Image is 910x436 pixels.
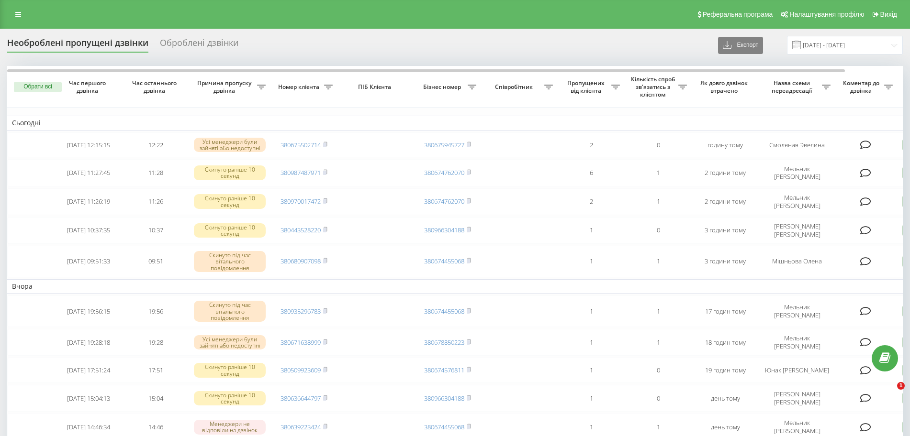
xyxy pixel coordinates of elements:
[281,141,321,149] a: 380675502714
[194,420,266,434] div: Менеджери не відповіли на дзвінок
[55,246,122,277] td: [DATE] 09:51:33
[699,79,751,94] span: Як довго дзвінок втрачено
[194,138,266,152] div: Усі менеджери були зайняті або недоступні
[281,197,321,206] a: 380970017472
[424,307,464,316] a: 380674455068
[759,188,835,215] td: Мельник [PERSON_NAME]
[703,11,773,18] span: Реферальна програма
[424,394,464,403] a: 380966304188
[194,79,257,94] span: Причина пропуску дзвінка
[55,295,122,327] td: [DATE] 19:56:15
[558,295,625,327] td: 1
[692,246,759,277] td: 3 години тому
[14,82,62,92] button: Обрати всі
[194,363,266,377] div: Скинуто раніше 10 секунд
[419,83,468,91] span: Бізнес номер
[281,168,321,177] a: 380987487971
[558,385,625,412] td: 1
[759,358,835,383] td: Юнак [PERSON_NAME]
[424,197,464,206] a: 380674762070
[558,188,625,215] td: 2
[625,217,692,244] td: 0
[759,385,835,412] td: [PERSON_NAME] [PERSON_NAME]
[194,335,266,349] div: Усі менеджери були зайняті або недоступні
[558,358,625,383] td: 1
[194,194,266,208] div: Скинуто раніше 10 секунд
[424,141,464,149] a: 380675945727
[281,307,321,316] a: 380935296783
[625,246,692,277] td: 1
[486,83,544,91] span: Співробітник
[160,38,238,53] div: Оброблені дзвінки
[692,295,759,327] td: 17 годин тому
[558,329,625,356] td: 1
[424,168,464,177] a: 380674762070
[424,257,464,265] a: 380674455068
[424,366,464,374] a: 380674576811
[880,11,897,18] span: Вихід
[130,79,181,94] span: Час останнього дзвінка
[877,382,900,405] iframe: Intercom live chat
[194,251,266,272] div: Скинуто під час вітального повідомлення
[897,382,905,390] span: 1
[122,132,189,158] td: 12:22
[558,246,625,277] td: 1
[558,132,625,158] td: 2
[759,295,835,327] td: Мельник [PERSON_NAME]
[625,358,692,383] td: 0
[424,226,464,234] a: 380966304188
[275,83,324,91] span: Номер клієнта
[281,423,321,431] a: 380639223424
[55,385,122,412] td: [DATE] 15:04:13
[346,83,406,91] span: ПІБ Клієнта
[122,329,189,356] td: 19:28
[122,358,189,383] td: 17:51
[625,295,692,327] td: 1
[692,385,759,412] td: день тому
[424,423,464,431] a: 380674455068
[122,188,189,215] td: 11:26
[194,223,266,238] div: Скинуто раніше 10 секунд
[562,79,611,94] span: Пропущених від клієнта
[55,132,122,158] td: [DATE] 12:15:15
[194,165,266,180] div: Скинуто раніше 10 секунд
[692,358,759,383] td: 19 годин тому
[7,38,148,53] div: Необроблені пропущені дзвінки
[789,11,864,18] span: Налаштування профілю
[122,385,189,412] td: 15:04
[55,188,122,215] td: [DATE] 11:26:19
[55,159,122,186] td: [DATE] 11:27:45
[692,159,759,186] td: 2 години тому
[764,79,822,94] span: Назва схеми переадресації
[194,301,266,322] div: Скинуто під час вітального повідомлення
[281,366,321,374] a: 380509923609
[122,159,189,186] td: 11:28
[558,159,625,186] td: 6
[692,217,759,244] td: 3 години тому
[625,385,692,412] td: 0
[122,217,189,244] td: 10:37
[281,226,321,234] a: 380443528220
[759,217,835,244] td: [PERSON_NAME] [PERSON_NAME]
[759,132,835,158] td: Смоляная Эвелина
[55,217,122,244] td: [DATE] 10:37:35
[692,329,759,356] td: 18 годин тому
[759,159,835,186] td: Мельник [PERSON_NAME]
[759,329,835,356] td: Мельник [PERSON_NAME]
[122,246,189,277] td: 09:51
[424,338,464,347] a: 380678850223
[122,295,189,327] td: 19:56
[558,217,625,244] td: 1
[840,79,884,94] span: Коментар до дзвінка
[629,76,678,98] span: Кількість спроб зв'язатись з клієнтом
[55,329,122,356] td: [DATE] 19:28:18
[692,188,759,215] td: 2 години тому
[759,246,835,277] td: Мішньова Олена
[194,391,266,405] div: Скинуто раніше 10 секунд
[63,79,114,94] span: Час першого дзвінка
[281,338,321,347] a: 380671638999
[625,329,692,356] td: 1
[281,257,321,265] a: 380680907098
[718,37,763,54] button: Експорт
[625,159,692,186] td: 1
